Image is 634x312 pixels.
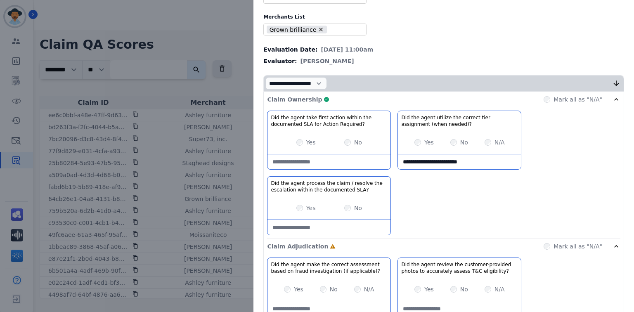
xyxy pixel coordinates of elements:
[460,138,468,147] label: No
[554,242,602,251] label: Mark all as "N/A"
[263,57,624,65] div: Evaluator:
[321,45,374,54] span: [DATE] 11:00am
[354,138,362,147] label: No
[494,285,505,293] label: N/A
[364,285,374,293] label: N/A
[267,26,327,33] li: Grown brilliance
[306,204,316,212] label: Yes
[424,138,434,147] label: Yes
[300,57,354,65] span: [PERSON_NAME]
[318,26,324,33] button: Remove Grown brilliance
[271,261,387,274] h3: Did the agent make the correct assessment based on fraud investigation (if applicable)?
[263,45,624,54] div: Evaluation Date:
[424,285,434,293] label: Yes
[330,285,338,293] label: No
[401,261,518,274] h3: Did the agent review the customer-provided photos to accurately assess T&C eligibility?
[354,204,362,212] label: No
[460,285,468,293] label: No
[271,114,387,128] h3: Did the agent take first action within the documented SLA for Action Required?
[554,95,602,104] label: Mark all as "N/A"
[494,138,505,147] label: N/A
[265,25,361,35] ul: selected options
[294,285,303,293] label: Yes
[267,242,328,251] p: Claim Adjudication
[306,138,316,147] label: Yes
[267,95,322,104] p: Claim Ownership
[271,180,387,193] h3: Did the agent process the claim / resolve the escalation within the documented SLA?
[263,14,624,20] label: Merchants List
[401,114,518,128] h3: Did the agent utilize the correct tier assignment (when needed)?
